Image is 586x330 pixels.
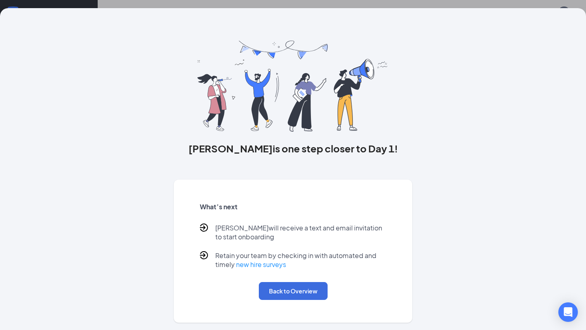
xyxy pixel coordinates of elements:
p: Retain your team by checking in with automated and timely [215,251,387,269]
img: you are all set [197,41,388,132]
p: [PERSON_NAME] will receive a text and email invitation to start onboarding [215,224,387,241]
h3: [PERSON_NAME] is one step closer to Day 1! [174,141,413,155]
button: Back to Overview [259,282,328,300]
div: Open Intercom Messenger [558,302,578,322]
a: new hire surveys [236,260,286,269]
h5: What’s next [200,202,387,211]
